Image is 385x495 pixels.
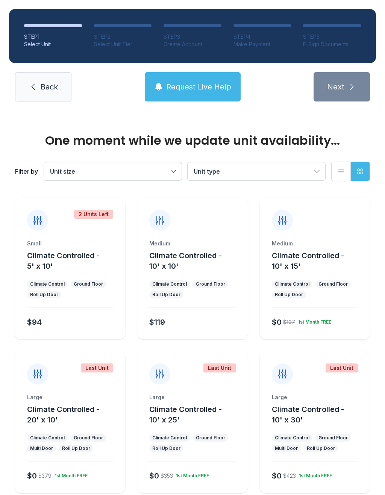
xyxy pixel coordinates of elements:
span: Climate Controlled - 10' x 25' [149,405,222,424]
span: Unit size [50,168,75,175]
div: Large [149,394,235,401]
div: Medium [272,240,358,247]
div: 1st Month FREE [52,470,88,479]
div: $0 [27,471,37,481]
div: Small [27,240,113,247]
span: Back [41,82,58,92]
div: Large [272,394,358,401]
div: Ground Floor [318,281,348,287]
div: Multi Door [275,445,298,451]
div: Roll Up Door [30,292,58,298]
div: Ground Floor [318,435,348,441]
div: $0 [149,471,159,481]
span: Climate Controlled - 10' x 10' [149,251,222,271]
div: Roll Up Door [152,292,180,298]
button: Climate Controlled - 20' x 10' [27,404,122,425]
div: Ground Floor [74,435,103,441]
div: STEP 1 [24,33,82,41]
button: Unit type [188,162,325,180]
div: $379 [38,472,52,480]
span: Climate Controlled - 20' x 10' [27,405,100,424]
div: $94 [27,317,42,327]
span: Unit type [194,168,220,175]
div: Medium [149,240,235,247]
div: Last Unit [81,363,113,372]
div: Climate Control [152,435,187,441]
div: One moment while we update unit availability... [15,135,370,147]
div: $423 [283,472,296,480]
div: STEP 4 [233,33,291,41]
div: $119 [149,317,165,327]
div: Create Account [164,41,221,48]
div: Climate Control [275,435,309,441]
button: Climate Controlled - 10' x 25' [149,404,244,425]
div: Roll Up Door [307,445,335,451]
span: Next [327,82,344,92]
div: 1st Month FREE [296,470,332,479]
div: STEP 3 [164,33,221,41]
div: Climate Control [30,435,65,441]
div: Last Unit [203,363,236,372]
div: Climate Control [275,281,309,287]
div: $0 [272,317,282,327]
div: Climate Control [30,281,65,287]
div: Roll Up Door [152,445,180,451]
button: Climate Controlled - 10' x 10' [149,250,244,271]
div: Large [27,394,113,401]
div: Roll Up Door [62,445,90,451]
div: STEP 5 [303,33,361,41]
span: Request Live Help [166,82,231,92]
div: Select Unit [24,41,82,48]
button: Unit size [44,162,182,180]
div: Climate Control [152,281,187,287]
div: Last Unit [326,363,358,372]
div: $353 [161,472,173,480]
button: Climate Controlled - 10' x 30' [272,404,367,425]
div: Ground Floor [74,281,103,287]
div: Make Payment [233,41,291,48]
div: $197 [283,318,295,326]
div: Roll Up Door [275,292,303,298]
div: 1st Month FREE [173,470,209,479]
div: E-Sign Documents [303,41,361,48]
div: 1st Month FREE [295,316,331,325]
span: Climate Controlled - 5' x 10' [27,251,100,271]
div: Ground Floor [196,281,225,287]
div: $0 [272,471,282,481]
span: Climate Controlled - 10' x 30' [272,405,344,424]
div: 2 Units Left [74,210,113,219]
div: Select Unit Tier [94,41,152,48]
div: Filter by [15,167,38,176]
div: Multi Door [30,445,53,451]
button: Climate Controlled - 5' x 10' [27,250,122,271]
div: STEP 2 [94,33,152,41]
span: Climate Controlled - 10' x 15' [272,251,344,271]
button: Climate Controlled - 10' x 15' [272,250,367,271]
div: Ground Floor [196,435,225,441]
